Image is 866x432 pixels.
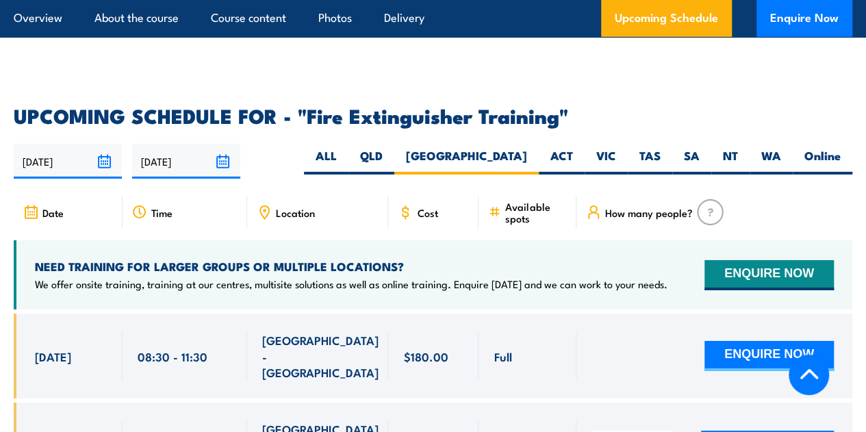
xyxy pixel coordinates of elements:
span: Location [276,207,315,218]
label: VIC [585,148,628,175]
input: From date [14,144,122,179]
button: ENQUIRE NOW [704,260,834,290]
label: TAS [628,148,672,175]
span: Time [151,207,173,218]
span: $180.00 [403,348,448,364]
span: 08:30 - 11:30 [138,348,207,364]
span: [DATE] [35,348,71,364]
label: WA [750,148,793,175]
button: ENQUIRE NOW [704,341,834,371]
label: ALL [304,148,348,175]
h4: NEED TRAINING FOR LARGER GROUPS OR MULTIPLE LOCATIONS? [35,259,667,274]
label: SA [672,148,711,175]
span: Full [494,348,511,364]
span: Available spots [505,201,567,224]
label: ACT [539,148,585,175]
label: QLD [348,148,394,175]
span: Cost [417,207,437,218]
span: How many people? [605,207,693,218]
input: To date [132,144,240,179]
label: [GEOGRAPHIC_DATA] [394,148,539,175]
span: [GEOGRAPHIC_DATA] - [GEOGRAPHIC_DATA] [262,332,379,380]
label: NT [711,148,750,175]
h2: UPCOMING SCHEDULE FOR - "Fire Extinguisher Training" [14,106,852,124]
p: We offer onsite training, training at our centres, multisite solutions as well as online training... [35,277,667,291]
span: Date [42,207,64,218]
label: Online [793,148,852,175]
